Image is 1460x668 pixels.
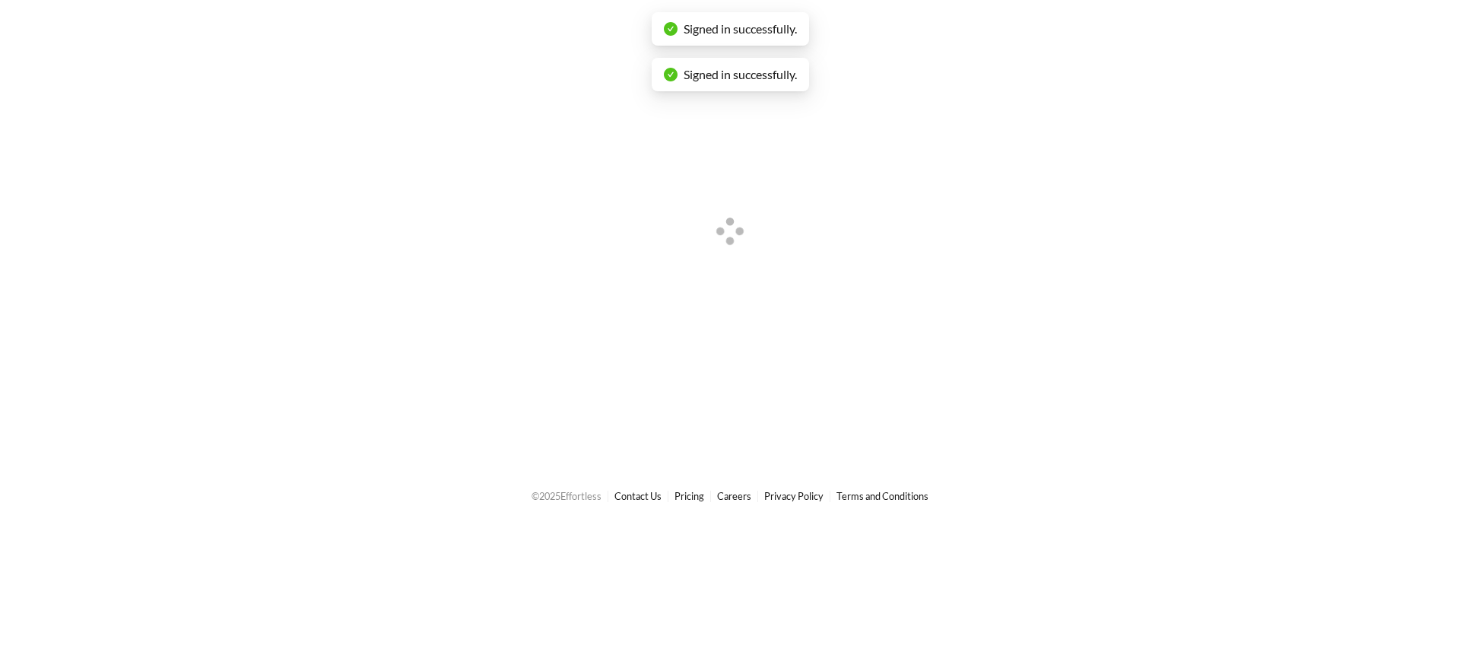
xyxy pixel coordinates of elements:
[664,22,678,36] span: check-circle
[717,490,751,502] a: Careers
[664,68,678,81] span: check-circle
[674,490,704,502] a: Pricing
[532,490,601,502] span: © 2025 Effortless
[614,490,662,502] a: Contact Us
[836,490,928,502] a: Terms and Conditions
[764,490,824,502] a: Privacy Policy
[684,67,797,81] span: Signed in successfully.
[684,21,797,36] span: Signed in successfully.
